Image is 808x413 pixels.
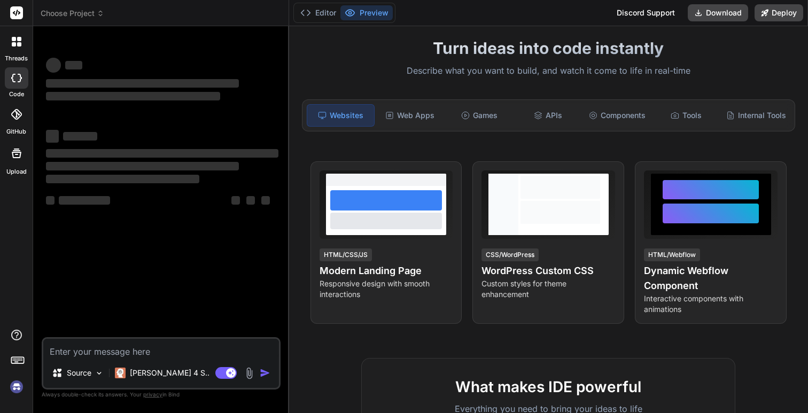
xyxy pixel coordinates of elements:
span: ‌ [46,162,239,170]
div: HTML/CSS/JS [320,248,372,261]
p: Interactive components with animations [644,293,778,315]
span: ‌ [63,132,97,141]
div: Tools [653,104,720,127]
span: ‌ [46,196,55,205]
div: Games [446,104,512,127]
label: threads [5,54,28,63]
h4: Dynamic Webflow Component [644,263,778,293]
p: Source [67,368,91,378]
label: Upload [6,167,27,176]
img: signin [7,378,26,396]
span: ‌ [46,130,59,143]
p: [PERSON_NAME] 4 S.. [130,368,209,378]
h2: What makes IDE powerful [379,376,718,398]
div: Web Apps [377,104,444,127]
button: Preview [340,5,393,20]
div: Internal Tools [722,104,790,127]
span: ‌ [261,196,270,205]
h4: Modern Landing Page [320,263,453,278]
span: ‌ [46,175,199,183]
span: ‌ [231,196,240,205]
span: ‌ [46,79,239,88]
p: Describe what you want to build, and watch it come to life in real-time [296,64,802,78]
span: ‌ [46,149,278,158]
span: ‌ [46,92,220,100]
img: Pick Models [95,369,104,378]
div: Websites [307,104,375,127]
div: HTML/Webflow [644,248,700,261]
h1: Turn ideas into code instantly [296,38,802,58]
p: Always double-check its answers. Your in Bind [42,389,281,400]
button: Editor [296,5,340,20]
span: ‌ [65,61,82,69]
div: Discord Support [610,4,681,21]
span: Choose Project [41,8,104,19]
span: ‌ [246,196,255,205]
p: Custom styles for theme enhancement [481,278,615,300]
p: Responsive design with smooth interactions [320,278,453,300]
img: Claude 4 Sonnet [115,368,126,378]
span: ‌ [46,58,61,73]
h4: WordPress Custom CSS [481,263,615,278]
div: APIs [515,104,581,127]
label: code [9,90,24,99]
span: ‌ [59,196,110,205]
span: privacy [143,391,162,398]
label: GitHub [6,127,26,136]
div: Components [584,104,651,127]
img: icon [260,368,270,378]
div: CSS/WordPress [481,248,539,261]
img: attachment [243,367,255,379]
button: Download [688,4,748,21]
button: Deploy [755,4,803,21]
